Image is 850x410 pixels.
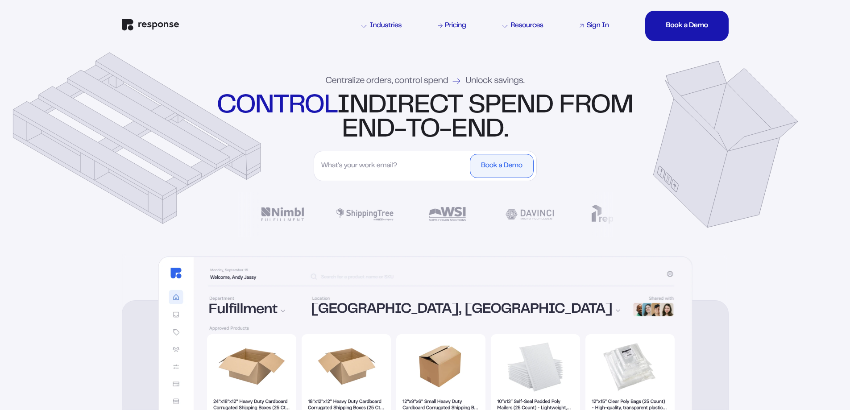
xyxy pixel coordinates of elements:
[361,22,402,29] div: Industries
[578,21,610,31] a: Sign In
[470,154,533,178] button: Book a Demo
[122,19,179,31] img: Response Logo
[645,11,728,41] button: Book a DemoBook a DemoBook a DemoBook a DemoBook a Demo
[317,154,468,178] input: What's your work email?
[326,77,525,86] div: Centralize orders, control spend
[436,21,468,31] a: Pricing
[586,22,609,29] div: Sign In
[465,77,524,86] span: Unlock savings.
[311,303,621,317] div: [GEOGRAPHIC_DATA], [GEOGRAPHIC_DATA]
[215,94,635,142] div: indirect spend from end-to-end.
[209,303,301,318] div: Fulfillment
[502,22,543,29] div: Resources
[666,22,708,29] div: Book a Demo
[445,22,466,29] div: Pricing
[122,19,179,33] a: Response Home
[217,95,337,118] strong: control
[481,162,522,170] div: Book a Demo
